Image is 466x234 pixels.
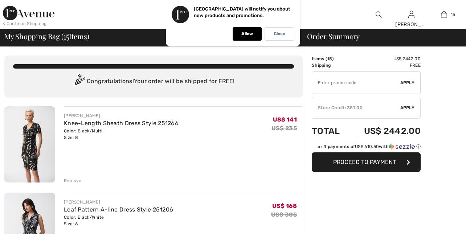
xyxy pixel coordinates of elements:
[64,206,173,213] a: Leaf Pattern A-line Dress Style 251206
[64,214,173,227] div: Color: Black/White Size: 6
[64,31,69,40] span: 15
[408,11,414,18] a: Sign In
[312,152,421,172] button: Proceed to Payment
[272,202,297,209] span: US$ 168
[451,11,455,18] span: 15
[395,21,427,28] div: [PERSON_NAME]
[441,10,447,19] img: My Bag
[64,199,173,205] div: [PERSON_NAME]
[333,159,396,165] span: Proceed to Payment
[273,116,297,123] span: US$ 141
[64,128,179,141] div: Color: Black/Multi Size: 8
[312,62,348,69] td: Shipping
[400,79,415,86] span: Apply
[4,106,55,182] img: Knee-Length Sheath Dress Style 251266
[241,31,253,37] p: Allow
[348,62,421,69] td: Free
[327,56,332,61] span: 15
[64,120,179,127] a: Knee-Length Sheath Dress Style 251266
[312,72,400,94] input: Promo code
[3,20,47,27] div: < Continue Shopping
[194,6,290,18] p: [GEOGRAPHIC_DATA] will notify you about new products and promotions.
[72,74,87,89] img: Congratulation2.svg
[348,56,421,62] td: US$ 2442.00
[3,6,54,20] img: 1ère Avenue
[312,143,421,152] div: or 4 payments ofUS$ 610.50withSezzle Click to learn more about Sezzle
[428,10,460,19] a: 15
[376,10,382,19] img: search the website
[318,143,421,150] div: or 4 payments of with
[408,10,414,19] img: My Info
[271,125,297,132] s: US$ 235
[13,74,294,89] div: Congratulations! Your order will be shipped for FREE!
[312,119,348,143] td: Total
[355,144,379,149] span: US$ 610.50
[298,33,462,40] div: Order Summary
[271,211,297,218] s: US$ 305
[312,104,400,111] div: Store Credit: 387.00
[400,104,415,111] span: Apply
[274,31,285,37] p: Close
[64,112,179,119] div: [PERSON_NAME]
[312,56,348,62] td: Items ( )
[64,177,82,184] div: Remove
[4,33,89,40] span: My Shopping Bag ( Items)
[389,143,415,150] img: Sezzle
[348,119,421,143] td: US$ 2442.00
